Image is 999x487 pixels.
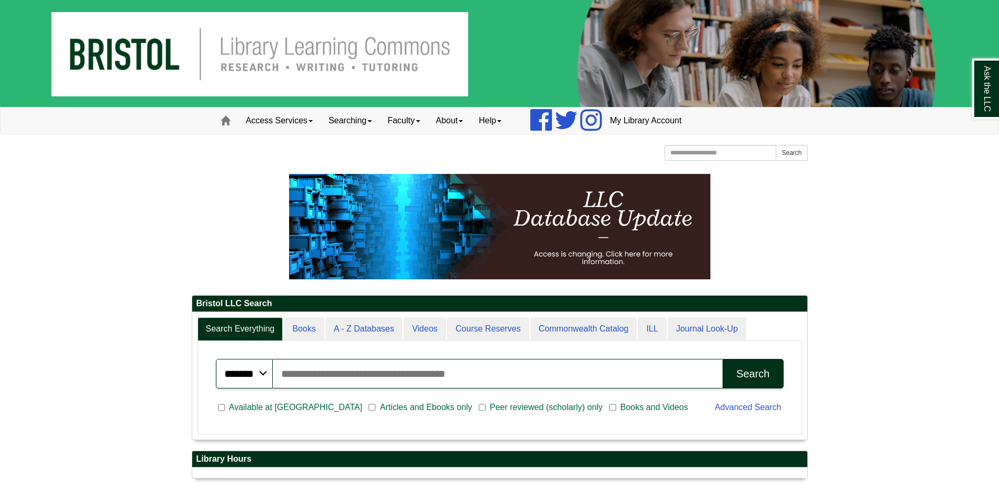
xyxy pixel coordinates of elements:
[638,317,666,341] a: ILL
[289,174,710,279] img: HTML tutorial
[380,108,428,134] a: Faculty
[192,451,807,467] h2: Library Hours
[776,145,807,161] button: Search
[602,108,689,134] a: My Library Account
[479,403,486,412] input: Peer reviewed (scholarly) only
[238,108,321,134] a: Access Services
[428,108,471,134] a: About
[616,401,693,414] span: Books and Videos
[471,108,509,134] a: Help
[530,317,637,341] a: Commonwealth Catalog
[715,403,781,412] a: Advanced Search
[736,368,769,380] div: Search
[225,401,367,414] span: Available at [GEOGRAPHIC_DATA]
[609,403,616,412] input: Books and Videos
[325,317,403,341] a: A - Z Databases
[375,401,476,414] span: Articles and Ebooks only
[723,359,783,388] button: Search
[197,317,283,341] a: Search Everything
[486,401,607,414] span: Peer reviewed (scholarly) only
[369,403,375,412] input: Articles and Ebooks only
[321,108,380,134] a: Searching
[668,317,746,341] a: Journal Look-Up
[284,317,324,341] a: Books
[218,403,225,412] input: Available at [GEOGRAPHIC_DATA]
[403,317,446,341] a: Videos
[447,317,529,341] a: Course Reserves
[192,296,807,312] h2: Bristol LLC Search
